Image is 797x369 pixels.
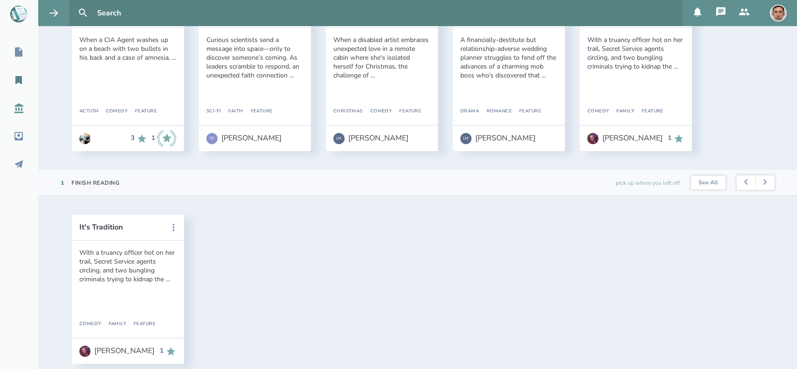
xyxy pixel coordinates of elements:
div: 1 Industry Recommends [151,130,176,147]
div: Comedy [99,109,128,114]
a: [PERSON_NAME] [79,341,155,362]
div: 1 Recommends [160,346,176,357]
button: It's Tradition [79,223,163,231]
div: Christmas [333,109,363,114]
a: [PERSON_NAME] [587,128,663,149]
a: LM[PERSON_NAME] [333,128,409,149]
div: Feature [634,109,663,114]
div: [PERSON_NAME] [475,134,536,142]
div: [PERSON_NAME] [221,134,282,142]
div: [PERSON_NAME] [348,134,409,142]
div: Sci-Fi [206,109,221,114]
a: SF[PERSON_NAME] [206,128,282,149]
div: 1 [61,179,64,187]
div: Action [79,109,99,114]
div: [PERSON_NAME] [94,347,155,355]
div: Feature [392,109,421,114]
div: [PERSON_NAME] [602,134,663,142]
div: LM [460,133,472,144]
div: Comedy [587,109,609,114]
div: Feature [127,109,157,114]
img: user_1718118867-crop.jpg [79,346,91,357]
div: 1 [160,347,163,355]
div: 3 [131,134,134,142]
div: With a truancy officer hot on her trail, Secret Service agents circling, and two bungling crimina... [587,35,684,71]
a: Go to Anthony Miguel Cantu's profile [79,128,91,149]
div: Finish Reading [72,179,120,187]
div: Comedy [363,109,392,114]
div: When a disabled artist embraces unexpected love in a remote cabin where she's isolated herself fo... [333,35,430,80]
div: A financially-destitute but relationship-adverse wedding planner struggles to fend off the advanc... [460,35,557,80]
div: Family [101,321,127,327]
div: Feature [126,321,155,327]
a: LM[PERSON_NAME] [460,128,536,149]
button: See All [691,176,726,190]
div: SF [206,133,218,144]
div: Curious scientists send a message into space—only to discover someone’s coming. As leaders scramb... [206,35,303,80]
div: Comedy [79,321,101,327]
div: pick up where you left off [616,170,680,195]
img: user_1756948650-crop.jpg [770,5,787,21]
div: Faith [221,109,243,114]
div: Drama [460,109,479,114]
div: Feature [243,109,273,114]
img: user_1718118867-crop.jpg [587,133,599,144]
div: 1 [668,134,671,142]
div: Family [609,109,635,114]
div: Romance [479,109,512,114]
div: LM [333,133,345,144]
div: Feature [512,109,541,114]
div: With a truancy officer hot on her trail, Secret Service agents circling, and two bungling crimina... [79,248,176,284]
div: 1 [151,134,155,142]
div: 3 Recommends [131,130,148,147]
div: 1 Recommends [668,133,684,144]
img: user_1673573717-crop.jpg [79,133,91,144]
div: When a CIA Agent washes up on a beach with two bullets in his back and a case of amnesia, ... [79,35,176,62]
